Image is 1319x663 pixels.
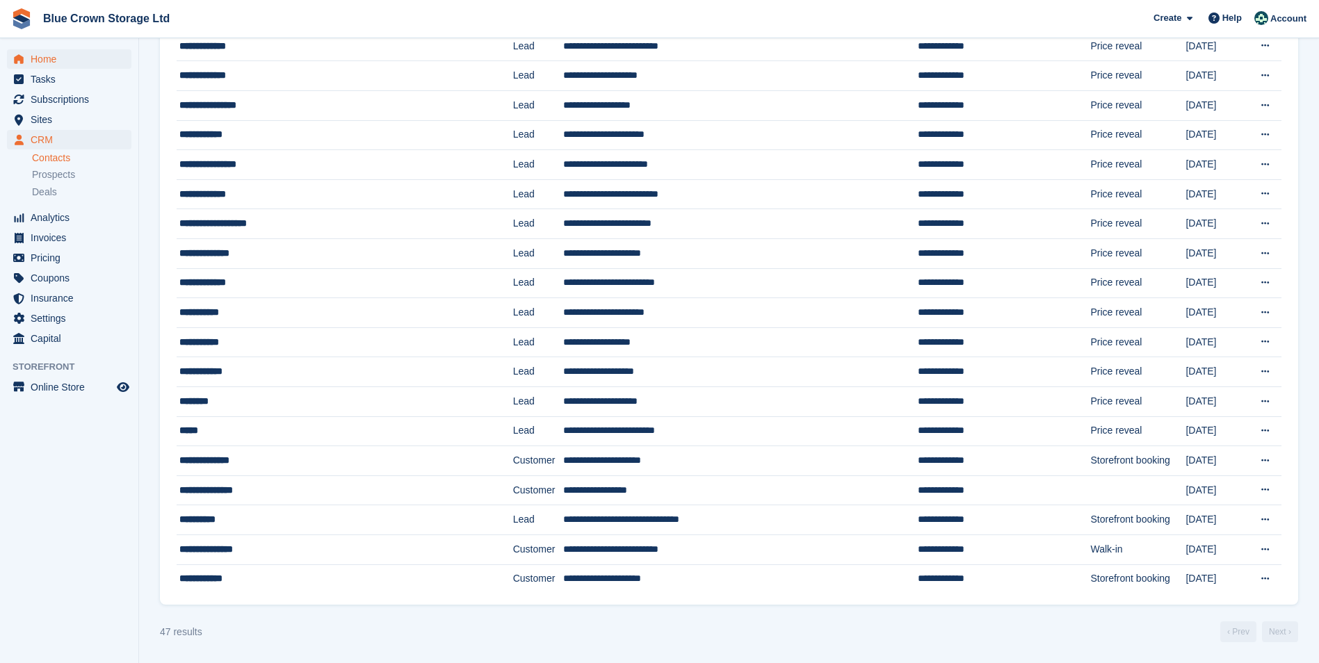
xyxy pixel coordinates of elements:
[160,625,202,639] div: 47 results
[513,179,564,209] td: Lead
[1186,564,1246,594] td: [DATE]
[513,120,564,150] td: Lead
[1186,268,1246,298] td: [DATE]
[1091,564,1186,594] td: Storefront booking
[513,298,564,328] td: Lead
[1186,31,1246,61] td: [DATE]
[513,505,564,535] td: Lead
[7,90,131,109] a: menu
[1186,446,1246,476] td: [DATE]
[513,446,564,476] td: Customer
[1186,179,1246,209] td: [DATE]
[1091,357,1186,387] td: Price reveal
[7,228,131,247] a: menu
[1091,327,1186,357] td: Price reveal
[1091,416,1186,446] td: Price reveal
[7,329,131,348] a: menu
[1091,91,1186,121] td: Price reveal
[513,327,564,357] td: Lead
[7,130,131,149] a: menu
[31,329,114,348] span: Capital
[31,377,114,397] span: Online Store
[1186,386,1246,416] td: [DATE]
[7,208,131,227] a: menu
[513,150,564,180] td: Lead
[1222,11,1242,25] span: Help
[7,288,131,308] a: menu
[1186,91,1246,121] td: [DATE]
[1091,268,1186,298] td: Price reveal
[31,130,114,149] span: CRM
[1091,31,1186,61] td: Price reveal
[1186,120,1246,150] td: [DATE]
[7,248,131,268] a: menu
[1186,416,1246,446] td: [DATE]
[1186,209,1246,239] td: [DATE]
[32,186,57,199] span: Deals
[31,248,114,268] span: Pricing
[31,110,114,129] span: Sites
[1186,238,1246,268] td: [DATE]
[513,268,564,298] td: Lead
[1186,150,1246,180] td: [DATE]
[513,61,564,91] td: Lead
[513,564,564,594] td: Customer
[38,7,175,30] a: Blue Crown Storage Ltd
[1091,61,1186,91] td: Price reveal
[31,268,114,288] span: Coupons
[7,268,131,288] a: menu
[32,152,131,165] a: Contacts
[31,309,114,328] span: Settings
[1270,12,1306,26] span: Account
[7,309,131,328] a: menu
[1091,120,1186,150] td: Price reveal
[513,357,564,387] td: Lead
[1186,298,1246,328] td: [DATE]
[1186,61,1246,91] td: [DATE]
[513,386,564,416] td: Lead
[1217,621,1301,642] nav: Page
[11,8,32,29] img: stora-icon-8386f47178a22dfd0bd8f6a31ec36ba5ce8667c1dd55bd0f319d3a0aa187defe.svg
[31,90,114,109] span: Subscriptions
[1091,505,1186,535] td: Storefront booking
[7,49,131,69] a: menu
[1091,179,1186,209] td: Price reveal
[1091,150,1186,180] td: Price reveal
[1091,446,1186,476] td: Storefront booking
[1186,357,1246,387] td: [DATE]
[1220,621,1256,642] a: Previous
[31,208,114,227] span: Analytics
[513,238,564,268] td: Lead
[1186,327,1246,357] td: [DATE]
[1091,298,1186,328] td: Price reveal
[31,228,114,247] span: Invoices
[1186,475,1246,505] td: [DATE]
[1154,11,1181,25] span: Create
[1262,621,1298,642] a: Next
[32,168,75,181] span: Prospects
[32,185,131,199] a: Deals
[7,110,131,129] a: menu
[513,416,564,446] td: Lead
[1186,505,1246,535] td: [DATE]
[31,69,114,89] span: Tasks
[513,209,564,239] td: Lead
[31,49,114,69] span: Home
[1091,386,1186,416] td: Price reveal
[513,534,564,564] td: Customer
[1091,209,1186,239] td: Price reveal
[13,360,138,374] span: Storefront
[1186,534,1246,564] td: [DATE]
[513,475,564,505] td: Customer
[7,69,131,89] a: menu
[1091,534,1186,564] td: Walk-in
[7,377,131,397] a: menu
[1254,11,1268,25] img: John Marshall
[513,31,564,61] td: Lead
[513,91,564,121] td: Lead
[1091,238,1186,268] td: Price reveal
[115,379,131,395] a: Preview store
[31,288,114,308] span: Insurance
[32,167,131,182] a: Prospects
